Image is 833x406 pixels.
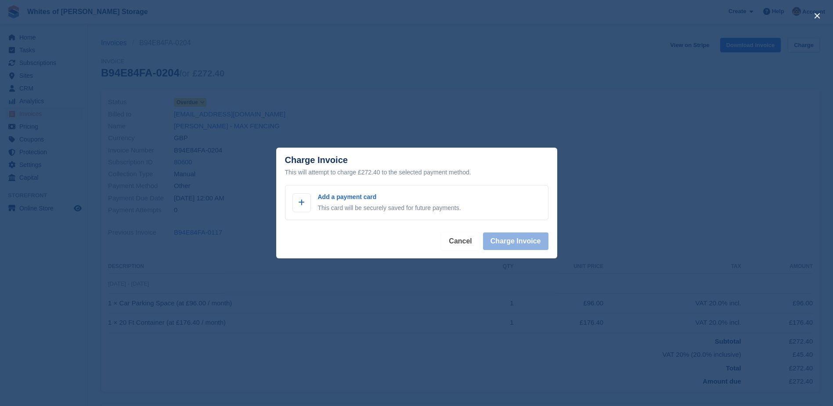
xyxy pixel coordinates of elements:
[441,232,479,250] button: Cancel
[285,155,548,178] div: Charge Invoice
[318,192,461,202] p: Add a payment card
[810,9,824,23] button: close
[318,203,461,213] p: This card will be securely saved for future payments.
[483,232,548,250] button: Charge Invoice
[285,185,548,220] a: Add a payment card This card will be securely saved for future payments.
[285,167,548,178] div: This will attempt to charge £272.40 to the selected payment method.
